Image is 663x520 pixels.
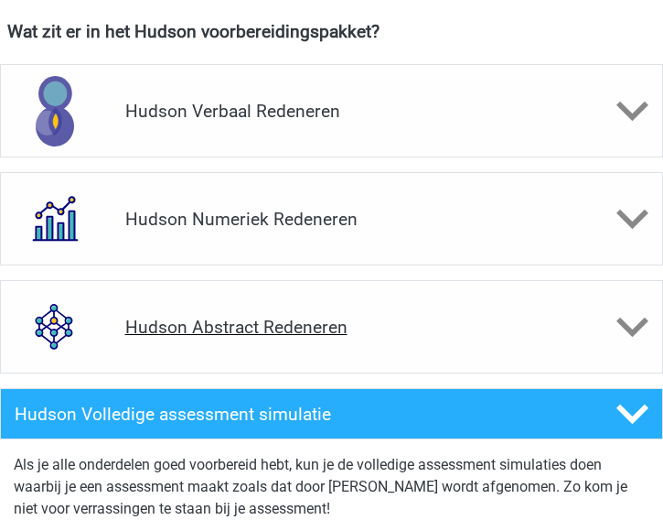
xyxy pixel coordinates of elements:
[125,209,539,230] h4: Hudson Numeriek Redeneren
[14,388,649,439] a: Hudson Volledige assessment simulatie
[15,404,539,425] h4: Hudson Volledige assessment simulatie
[8,173,100,265] img: numeriek redeneren
[14,172,649,265] a: numeriek redeneren Hudson Numeriek Redeneren
[125,101,539,122] h4: Hudson Verbaal Redeneren
[8,65,101,157] img: verbaal redeneren
[7,21,656,42] h4: Wat zit er in het Hudson voorbereidingspakket?
[125,317,539,338] h4: Hudson Abstract Redeneren
[8,281,100,373] img: abstract redeneren
[14,280,649,374] a: abstract redeneren Hudson Abstract Redeneren
[14,64,649,157] a: verbaal redeneren Hudson Verbaal Redeneren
